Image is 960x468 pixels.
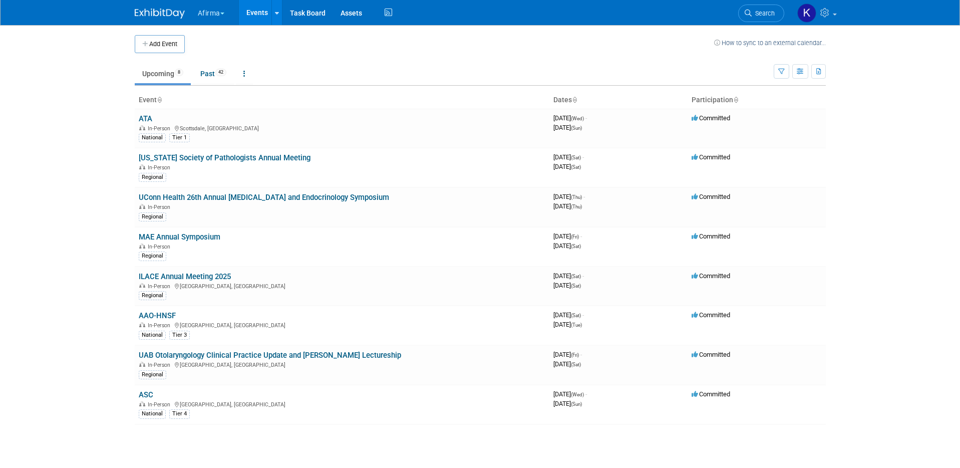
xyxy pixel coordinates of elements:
img: In-Person Event [139,204,145,209]
span: (Thu) [571,204,582,209]
a: UConn Health 26th Annual [MEDICAL_DATA] and Endocrinology Symposium [139,193,389,202]
span: (Sat) [571,244,581,249]
img: In-Person Event [139,362,145,367]
span: (Sat) [571,283,581,289]
a: [US_STATE] Society of Pathologists Annual Meeting [139,153,310,162]
span: (Sat) [571,362,581,367]
span: In-Person [148,244,173,250]
div: Tier 4 [169,409,190,418]
img: In-Person Event [139,283,145,288]
a: AAO-HNSF [139,311,176,320]
span: [DATE] [553,202,582,210]
span: In-Person [148,164,173,171]
span: In-Person [148,204,173,210]
span: Committed [692,193,730,200]
img: Keirsten Davis [797,4,816,23]
div: Regional [139,212,166,221]
a: Upcoming8 [135,64,191,83]
div: National [139,409,166,418]
span: [DATE] [553,114,587,122]
div: Scottsdale, [GEOGRAPHIC_DATA] [139,124,545,132]
span: - [580,232,582,240]
span: [DATE] [553,242,581,250]
span: (Tue) [571,322,582,328]
span: (Sun) [571,125,582,131]
span: [DATE] [553,311,584,319]
span: [DATE] [553,232,582,240]
span: [DATE] [553,124,582,131]
span: In-Person [148,283,173,290]
span: (Wed) [571,392,584,397]
span: (Fri) [571,234,579,240]
th: Participation [688,92,826,109]
div: Regional [139,370,166,379]
a: ATA [139,114,152,123]
span: Committed [692,153,730,161]
span: (Wed) [571,116,584,121]
span: - [585,390,587,398]
span: [DATE] [553,193,585,200]
div: [GEOGRAPHIC_DATA], [GEOGRAPHIC_DATA] [139,321,545,329]
span: - [583,193,585,200]
span: Committed [692,272,730,280]
div: National [139,133,166,142]
span: [DATE] [553,400,582,407]
span: 8 [175,69,183,76]
a: MAE Annual Symposium [139,232,220,242]
span: Committed [692,232,730,240]
span: (Sat) [571,164,581,170]
span: (Fri) [571,352,579,358]
span: (Sat) [571,155,581,160]
a: Search [738,5,784,22]
span: - [585,114,587,122]
span: (Thu) [571,194,582,200]
span: Committed [692,311,730,319]
img: In-Person Event [139,125,145,130]
span: - [582,311,584,319]
span: (Sun) [571,401,582,407]
div: Regional [139,291,166,300]
span: Committed [692,114,730,122]
a: ILACE Annual Meeting 2025 [139,272,231,281]
div: Regional [139,173,166,182]
span: [DATE] [553,321,582,328]
a: ASC [139,390,153,399]
div: [GEOGRAPHIC_DATA], [GEOGRAPHIC_DATA] [139,360,545,368]
div: [GEOGRAPHIC_DATA], [GEOGRAPHIC_DATA] [139,400,545,408]
img: In-Person Event [139,164,145,169]
span: [DATE] [553,351,582,358]
span: In-Person [148,322,173,329]
span: Committed [692,351,730,358]
img: In-Person Event [139,322,145,327]
div: Tier 1 [169,133,190,142]
span: In-Person [148,401,173,408]
span: - [582,272,584,280]
span: Search [752,10,775,17]
th: Event [135,92,549,109]
span: [DATE] [553,360,581,368]
span: [DATE] [553,153,584,161]
span: In-Person [148,125,173,132]
span: - [580,351,582,358]
span: (Sat) [571,274,581,279]
span: (Sat) [571,313,581,318]
a: Sort by Event Name [157,96,162,104]
a: UAB Otolaryngology Clinical Practice Update and [PERSON_NAME] Lectureship [139,351,401,360]
div: Regional [139,252,166,261]
th: Dates [549,92,688,109]
span: [DATE] [553,282,581,289]
a: Sort by Participation Type [733,96,738,104]
button: Add Event [135,35,185,53]
img: In-Person Event [139,244,145,249]
a: Past42 [193,64,234,83]
div: [GEOGRAPHIC_DATA], [GEOGRAPHIC_DATA] [139,282,545,290]
div: Tier 3 [169,331,190,340]
a: Sort by Start Date [572,96,577,104]
div: National [139,331,166,340]
img: In-Person Event [139,401,145,406]
span: [DATE] [553,390,587,398]
span: [DATE] [553,163,581,170]
img: ExhibitDay [135,9,185,19]
span: Committed [692,390,730,398]
span: 42 [215,69,226,76]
